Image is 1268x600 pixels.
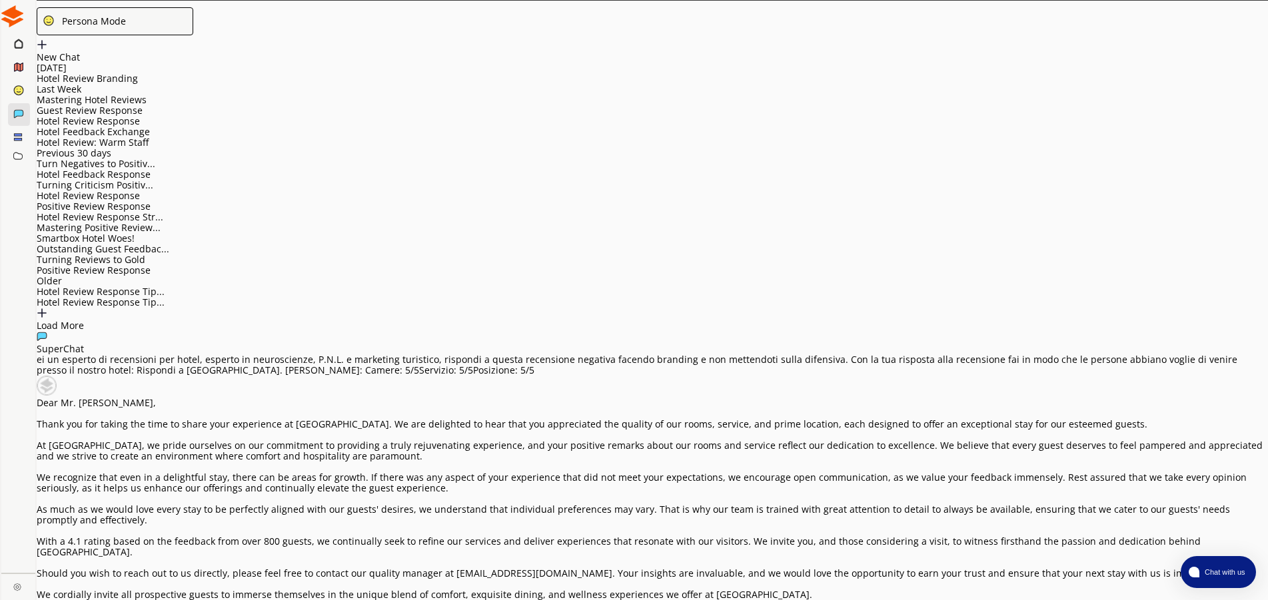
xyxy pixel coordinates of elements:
[37,308,47,318] img: Close
[37,169,1268,180] div: Hotel Feedback Response
[43,15,55,27] img: Close
[37,440,1268,461] p: At [GEOGRAPHIC_DATA], we pride ourselves on our commitment to providing a truly rejuvenating expe...
[37,212,1268,222] div: Hotel Review Response Str...
[37,233,1268,244] div: Smartbox Hotel Woes!
[37,254,1268,265] div: Turning Reviews to Gold
[37,95,1268,105] div: Mastering Hotel Reviews
[37,222,1268,233] div: Mastering Positive Review...
[37,331,47,342] img: Close
[37,286,1268,297] div: Hotel Review Response Tip...
[37,73,1268,84] div: Hotel Review Branding
[37,344,1268,354] div: SuperChat
[37,105,1268,116] div: Guest Review Response
[37,116,1268,127] div: Hotel Review Response
[37,127,1268,137] div: Hotel Feedback Exchange
[37,504,1268,525] p: As much as we would love every stay to be perfectly aligned with our guests' desires, we understa...
[37,190,1268,201] div: Hotel Review Response
[37,589,1268,600] p: We cordially invite all prospective guests to immerse themselves in the unique blend of comfort, ...
[1199,567,1248,577] span: Chat with us
[37,398,1268,408] p: Dear Mr. [PERSON_NAME],
[37,244,1268,254] div: Outstanding Guest Feedbac...
[1,573,35,597] a: Close
[37,353,1237,376] span: ei un esperto di recensioni per hotel, esperto in neuroscienze, P.N.L. e marketing turistico, ris...
[37,84,1268,95] p: Last Week
[37,39,47,50] img: Close
[37,63,1268,73] p: [DATE]
[37,201,1268,212] div: Positive Review Response
[37,137,1268,148] div: Hotel Review: Warm Staff
[37,276,1268,286] p: Older
[37,265,1268,276] div: Positive Review Response
[1181,556,1256,588] button: atlas-launcher
[13,583,21,591] img: Close
[37,472,1268,493] p: We recognize that even in a delightful stay, there can be areas for growth. If there was any aspe...
[37,568,1268,579] p: Should you wish to reach out to us directly, please feel free to contact our quality manager at [...
[57,16,126,27] div: Persona Mode
[1,5,23,27] img: Close
[37,536,1268,557] p: With a 4.1 rating based on the feedback from over 800 guests, we continually seek to refine our s...
[37,52,1268,63] p: New Chat
[37,320,1268,331] p: Load More
[37,158,1268,169] div: Turn Negatives to Positiv...
[37,148,1268,158] p: Previous 30 days
[37,376,57,396] img: Close
[37,297,1268,308] div: Hotel Review Response Tip...
[37,419,1268,430] p: Thank you for taking the time to share your experience at [GEOGRAPHIC_DATA]. We are delighted to ...
[37,180,1268,190] div: Turning Criticism Positiv...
